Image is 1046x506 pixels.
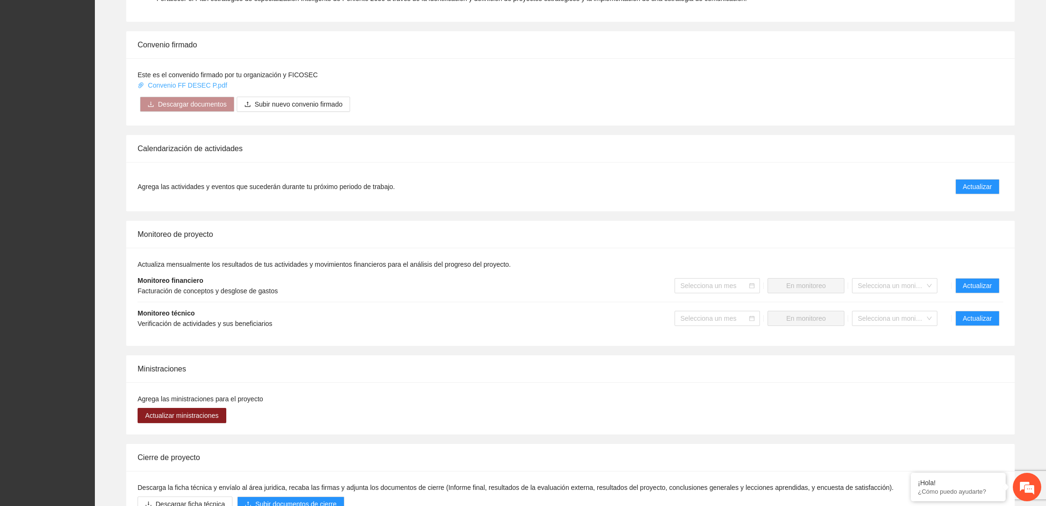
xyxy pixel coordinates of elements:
[138,82,144,89] span: paper-clip
[138,355,1003,382] div: Ministraciones
[138,412,226,419] a: Actualizar ministraciones
[138,320,272,327] span: Verificación de actividades y sus beneficiarios
[138,444,1003,471] div: Cierre de proyecto
[145,410,219,421] span: Actualizar ministraciones
[158,99,227,109] span: Descargar documentos
[955,278,1000,293] button: Actualizar
[138,408,226,423] button: Actualizar ministraciones
[749,316,755,321] span: calendar
[138,277,203,284] strong: Monitoreo financiero
[5,259,181,292] textarea: Escriba su mensaje y pulse “Intro”
[55,126,131,222] span: Estamos en línea.
[255,99,342,109] span: Subir nuevo convenio firmado
[138,71,318,79] span: Este es el convenido firmado por tu organización y FICOSEC
[138,484,894,491] span: Descarga la ficha técnica y envíalo al área juridica, recaba las firmas y adjunta los documentos ...
[138,221,1003,248] div: Monitoreo de proyecto
[138,81,229,89] a: Convenio FF DESEC P.pdf
[138,181,395,192] span: Agrega las actividades y eventos que sucederán durante tu próximo periodo de trabajo.
[49,48,159,61] div: Chatee con nosotros ahora
[140,97,234,112] button: downloadDescargar documentos
[138,395,263,403] span: Agrega las ministraciones para el proyecto
[963,181,992,192] span: Actualizar
[237,97,350,112] button: uploadSubir nuevo convenio firmado
[918,488,999,495] p: ¿Cómo puedo ayudarte?
[138,261,511,268] span: Actualiza mensualmente los resultados de tus actividades y movimientos financieros para el anális...
[749,283,755,289] span: calendar
[138,309,195,317] strong: Monitoreo técnico
[138,31,1003,58] div: Convenio firmado
[244,101,251,108] span: upload
[955,311,1000,326] button: Actualizar
[963,313,992,324] span: Actualizar
[148,101,154,108] span: download
[138,135,1003,162] div: Calendarización de actividades
[138,287,278,295] span: Facturación de conceptos y desglose de gastos
[156,5,178,27] div: Minimizar ventana de chat en vivo
[963,280,992,291] span: Actualizar
[955,179,1000,194] button: Actualizar
[918,479,999,487] div: ¡Hola!
[237,100,350,108] span: uploadSubir nuevo convenio firmado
